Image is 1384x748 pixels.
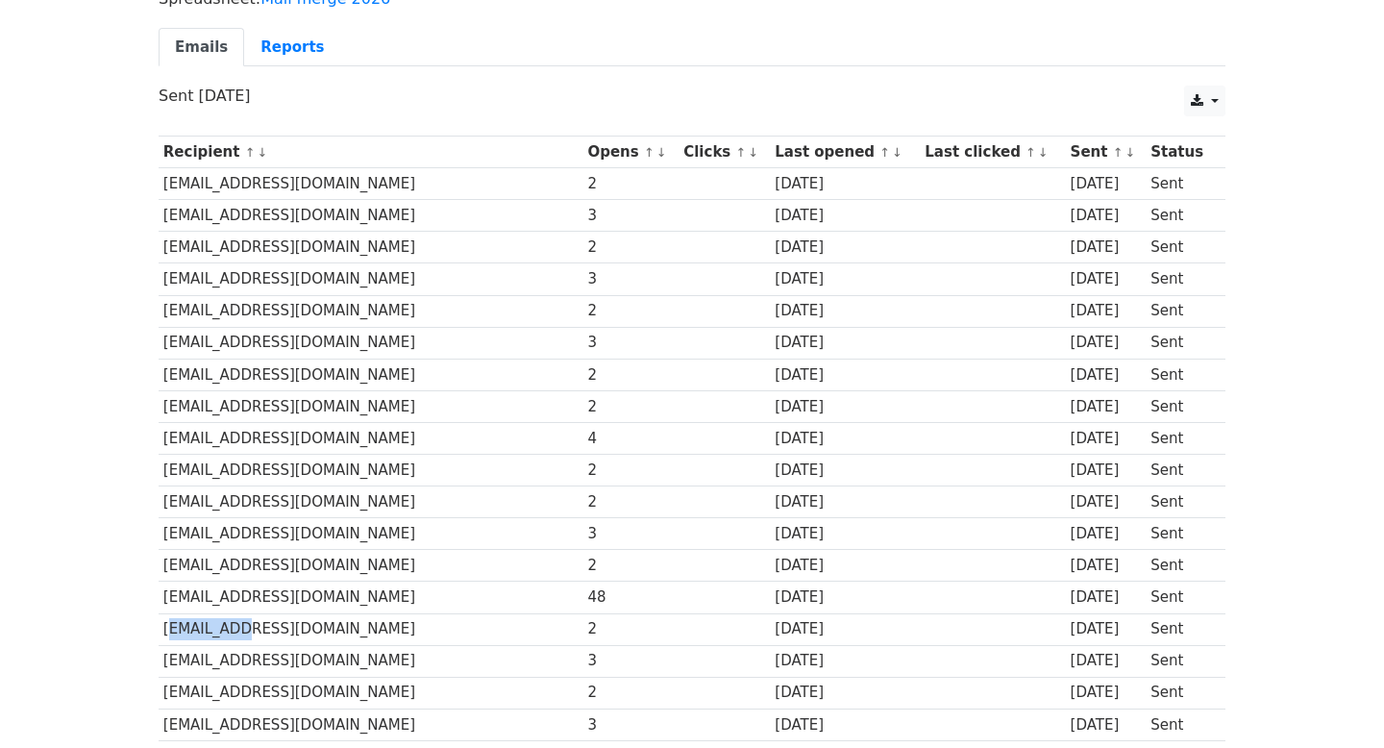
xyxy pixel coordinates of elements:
[1071,523,1142,545] div: [DATE]
[879,145,890,160] a: ↑
[159,263,583,295] td: [EMAIL_ADDRESS][DOMAIN_NAME]
[1066,137,1147,168] th: Sent
[775,523,915,545] div: [DATE]
[587,364,674,386] div: 2
[257,145,267,160] a: ↓
[775,618,915,640] div: [DATE]
[159,28,244,67] a: Emails
[775,396,915,418] div: [DATE]
[1071,428,1142,450] div: [DATE]
[1113,145,1124,160] a: ↑
[770,137,920,168] th: Last opened
[1146,613,1215,645] td: Sent
[587,555,674,577] div: 2
[1146,263,1215,295] td: Sent
[159,137,583,168] th: Recipient
[587,396,674,418] div: 2
[775,428,915,450] div: [DATE]
[1026,145,1036,160] a: ↑
[1071,491,1142,513] div: [DATE]
[1146,232,1215,263] td: Sent
[1071,300,1142,322] div: [DATE]
[159,709,583,740] td: [EMAIL_ADDRESS][DOMAIN_NAME]
[1146,709,1215,740] td: Sent
[159,359,583,390] td: [EMAIL_ADDRESS][DOMAIN_NAME]
[1146,327,1215,359] td: Sent
[775,173,915,195] div: [DATE]
[587,523,674,545] div: 3
[587,300,674,322] div: 2
[921,137,1066,168] th: Last clicked
[1146,390,1215,422] td: Sent
[1146,359,1215,390] td: Sent
[775,237,915,259] div: [DATE]
[159,327,583,359] td: [EMAIL_ADDRESS][DOMAIN_NAME]
[1071,714,1142,736] div: [DATE]
[1038,145,1049,160] a: ↓
[1071,460,1142,482] div: [DATE]
[1071,173,1142,195] div: [DATE]
[159,390,583,422] td: [EMAIL_ADDRESS][DOMAIN_NAME]
[159,168,583,200] td: [EMAIL_ADDRESS][DOMAIN_NAME]
[1071,682,1142,704] div: [DATE]
[587,682,674,704] div: 2
[159,518,583,550] td: [EMAIL_ADDRESS][DOMAIN_NAME]
[587,491,674,513] div: 2
[1146,295,1215,327] td: Sent
[587,586,674,609] div: 48
[159,645,583,677] td: [EMAIL_ADDRESS][DOMAIN_NAME]
[1146,137,1215,168] th: Status
[775,332,915,354] div: [DATE]
[583,137,680,168] th: Opens
[775,555,915,577] div: [DATE]
[587,428,674,450] div: 4
[159,613,583,645] td: [EMAIL_ADDRESS][DOMAIN_NAME]
[159,200,583,232] td: [EMAIL_ADDRESS][DOMAIN_NAME]
[1146,486,1215,518] td: Sent
[656,145,667,160] a: ↓
[244,28,340,67] a: Reports
[775,491,915,513] div: [DATE]
[775,205,915,227] div: [DATE]
[892,145,902,160] a: ↓
[587,618,674,640] div: 2
[1146,168,1215,200] td: Sent
[159,677,583,709] td: [EMAIL_ADDRESS][DOMAIN_NAME]
[775,650,915,672] div: [DATE]
[748,145,758,160] a: ↓
[775,460,915,482] div: [DATE]
[587,332,674,354] div: 3
[587,237,674,259] div: 2
[159,232,583,263] td: [EMAIL_ADDRESS][DOMAIN_NAME]
[587,205,674,227] div: 3
[159,295,583,327] td: [EMAIL_ADDRESS][DOMAIN_NAME]
[587,460,674,482] div: 2
[1071,618,1142,640] div: [DATE]
[1071,237,1142,259] div: [DATE]
[1146,582,1215,613] td: Sent
[587,268,674,290] div: 3
[159,550,583,582] td: [EMAIL_ADDRESS][DOMAIN_NAME]
[159,422,583,454] td: [EMAIL_ADDRESS][DOMAIN_NAME]
[159,486,583,518] td: [EMAIL_ADDRESS][DOMAIN_NAME]
[1071,396,1142,418] div: [DATE]
[1146,677,1215,709] td: Sent
[1146,550,1215,582] td: Sent
[587,173,674,195] div: 2
[1146,518,1215,550] td: Sent
[1071,364,1142,386] div: [DATE]
[1288,656,1384,748] iframe: Chat Widget
[775,268,915,290] div: [DATE]
[1124,145,1135,160] a: ↓
[736,145,747,160] a: ↑
[159,86,1225,106] p: Sent [DATE]
[159,582,583,613] td: [EMAIL_ADDRESS][DOMAIN_NAME]
[775,300,915,322] div: [DATE]
[775,364,915,386] div: [DATE]
[1146,645,1215,677] td: Sent
[159,455,583,486] td: [EMAIL_ADDRESS][DOMAIN_NAME]
[775,714,915,736] div: [DATE]
[1146,455,1215,486] td: Sent
[1071,586,1142,609] div: [DATE]
[679,137,770,168] th: Clicks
